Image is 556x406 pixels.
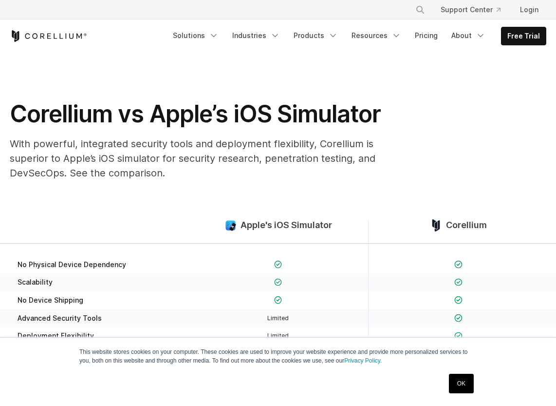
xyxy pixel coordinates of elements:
a: Products [288,27,344,44]
button: Search [411,1,429,19]
span: Limited [267,314,289,322]
a: OK [449,374,474,393]
span: Apple's iOS Simulator [241,220,332,231]
a: Privacy Policy. [344,357,382,364]
a: Login [512,1,546,19]
div: Navigation Menu [167,27,546,45]
span: No Physical Device Dependency [18,260,126,269]
p: With powerful, integrated security tools and deployment flexibility, Corellium is superior to App... [10,136,399,180]
a: Resources [346,27,407,44]
span: No Device Shipping [18,296,83,305]
span: Scalability [18,278,53,287]
h1: Corellium vs Apple’s iOS Simulator [10,99,399,129]
a: Industries [226,27,286,44]
img: Checkmark [454,278,463,287]
span: Advanced Security Tools [18,314,102,323]
a: Corellium Home [10,30,87,42]
a: Free Trial [501,27,546,45]
div: Navigation Menu [404,1,546,19]
span: Corellium [446,220,487,231]
img: Checkmark [454,260,463,269]
a: About [445,27,491,44]
a: Support Center [433,1,508,19]
img: Checkmark [274,260,282,269]
img: compare_ios-simulator--large [224,219,237,232]
img: Checkmark [274,278,282,287]
a: Solutions [167,27,224,44]
span: Limited [267,332,289,339]
img: Checkmark [454,314,463,322]
img: Checkmark [454,332,463,340]
span: Deployment Flexibility [18,331,94,340]
img: Checkmark [274,296,282,304]
p: This website stores cookies on your computer. These cookies are used to improve your website expe... [79,348,477,365]
a: Pricing [409,27,444,44]
img: Checkmark [454,296,463,304]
